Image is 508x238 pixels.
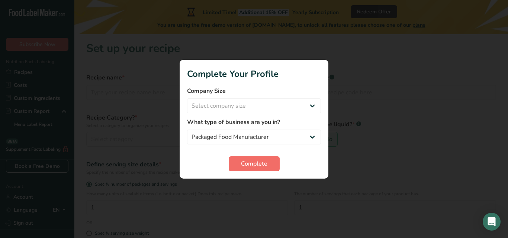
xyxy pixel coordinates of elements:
h1: Complete Your Profile [187,67,321,81]
button: Complete [229,156,280,171]
label: Company Size [187,87,321,95]
label: What type of business are you in? [187,118,321,127]
div: Open Intercom Messenger [483,213,501,231]
span: Complete [241,159,267,168]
